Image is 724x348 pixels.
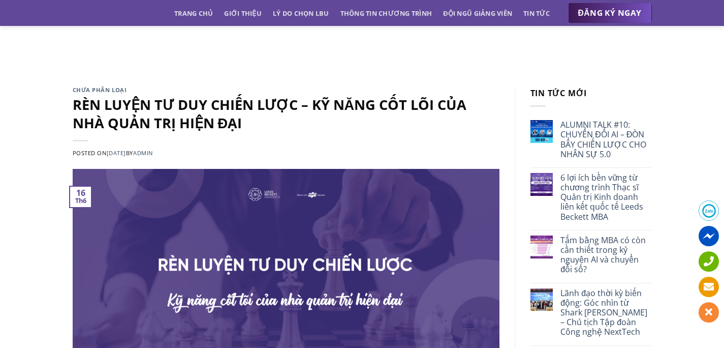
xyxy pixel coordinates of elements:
[560,236,651,275] a: Tấm bằng MBA có còn cần thiết trong kỷ nguyên AI và chuyển đổi số?
[560,173,651,222] a: 6 lợi ích bền vững từ chương trình Thạc sĩ Quản trị Kinh doanh liên kết quốc tế Leeds Beckett MBA
[560,288,651,337] a: Lãnh đạo thời kỳ biến động: Góc nhìn từ Shark [PERSON_NAME] – Chủ tịch Tập đoàn Công nghệ NextTech
[578,7,642,19] span: ĐĂNG KÝ NGAY
[530,88,587,99] span: Tin tức mới
[107,149,126,157] a: [DATE]
[340,4,432,22] a: Thông tin chương trình
[273,4,329,22] a: Lý do chọn LBU
[73,86,127,94] a: Chưa phân loại
[523,4,550,22] a: Tin tức
[224,4,262,22] a: Giới thiệu
[133,149,153,157] a: admin
[443,4,512,22] a: Đội ngũ giảng viên
[568,3,652,23] a: ĐĂNG KÝ NGAY
[73,96,499,132] h1: RÈN LUYỆN TƯ DUY CHIẾN LƯỢC – KỸ NĂNG CỐT LÕI CỦA NHÀ QUẢN TRỊ HIỆN ĐẠI
[73,149,126,157] span: Posted on
[174,4,213,22] a: Trang chủ
[560,120,651,159] a: ALUMNI TALK #10: CHUYỂN ĐỔI AI – ĐÒN BẨY CHIẾN LƯỢC CHO NHÂN SỰ 5.0
[126,149,153,157] span: by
